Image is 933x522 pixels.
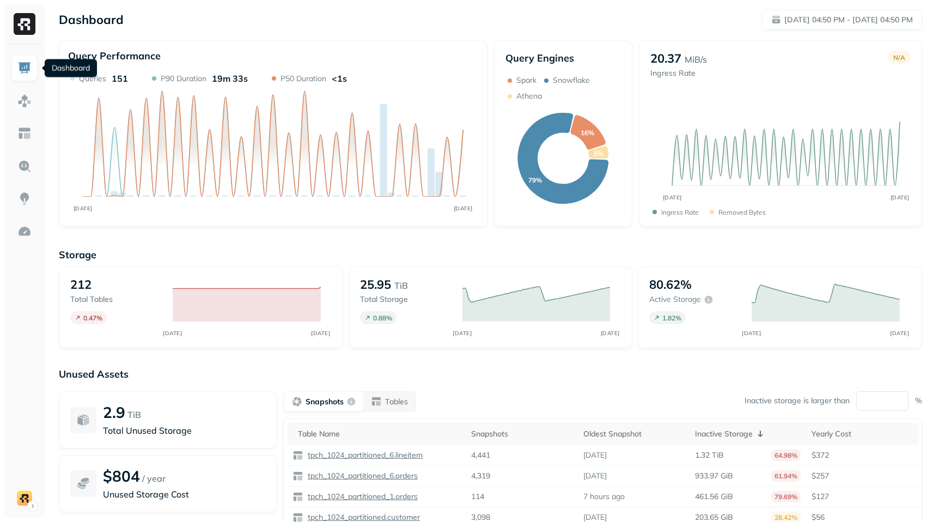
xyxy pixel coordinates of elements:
p: Query Engines [505,52,621,64]
p: Spark [516,75,536,86]
div: Table Name [298,429,460,439]
tspan: [DATE] [163,330,182,336]
p: 4,441 [471,450,490,460]
p: 80.62% [649,277,692,292]
p: $804 [103,466,140,485]
p: P50 Duration [280,74,326,84]
tspan: [DATE] [890,194,909,201]
p: Queries [79,74,106,84]
text: 5% [593,149,603,157]
p: Total tables [70,294,162,305]
p: 2.9 [103,403,125,422]
p: 1.82 % [662,314,681,322]
p: MiB/s [685,53,707,66]
p: $372 [812,450,913,460]
p: Total storage [360,294,452,305]
p: 212 [70,277,92,292]
p: TiB [127,408,141,421]
p: Snapshots [306,397,344,407]
p: <1s [332,73,347,84]
p: 151 [112,73,128,84]
text: 79% [528,176,541,184]
img: demo [17,490,32,506]
img: table [292,491,303,502]
p: Snowflake [553,75,590,86]
p: 933.97 GiB [695,471,733,481]
tspan: [DATE] [454,205,473,211]
div: Snapshots [471,429,572,439]
img: Asset Explorer [17,126,32,141]
p: TiB [394,279,408,292]
p: Inactive Storage [695,429,753,439]
p: 461.56 GiB [695,491,733,502]
p: Storage [59,248,922,261]
text: 16% [581,129,594,137]
tspan: [DATE] [891,330,910,336]
p: 1.32 TiB [695,450,724,460]
a: tpch_1024_partitioned_6.lineitem [303,450,423,460]
p: Ingress Rate [661,208,699,216]
tspan: [DATE] [662,194,681,201]
p: 0.88 % [373,314,392,322]
tspan: [DATE] [74,205,93,211]
p: tpch_1024_partitioned_6.orders [306,471,418,481]
p: Unused Assets [59,368,922,380]
p: 61.94% [771,470,801,482]
p: P90 Duration [161,74,206,84]
p: 19m 33s [212,73,248,84]
img: table [292,450,303,461]
p: Query Performance [68,50,161,62]
img: Ryft [14,13,35,35]
img: Assets [17,94,32,108]
p: Tables [385,397,408,407]
tspan: [DATE] [311,330,330,336]
p: 20.37 [650,51,681,66]
p: [DATE] 04:50 PM - [DATE] 04:50 PM [784,15,913,25]
div: Yearly Cost [812,429,913,439]
p: 79.69% [771,491,801,502]
p: Active storage [649,294,701,305]
p: 64.98% [771,450,801,461]
div: Oldest Snapshot [583,429,685,439]
p: Unused Storage Cost [103,488,265,501]
a: tpch_1024_partitioned_1.orders [303,491,418,502]
a: tpch_1024_partitioned_6.orders [303,471,418,481]
p: 7 hours ago [583,491,625,502]
tspan: [DATE] [742,330,761,336]
p: tpch_1024_partitioned_6.lineitem [306,450,423,460]
p: % [915,396,922,406]
p: [DATE] [583,471,607,481]
p: 114 [471,491,484,502]
p: 25.95 [360,277,391,292]
p: Total Unused Storage [103,424,265,437]
p: Inactive storage is larger than [745,396,850,406]
p: $257 [812,471,913,481]
p: 4,319 [471,471,490,481]
p: tpch_1024_partitioned_1.orders [306,491,418,502]
tspan: [DATE] [601,330,620,336]
p: Removed bytes [718,208,766,216]
img: Optimization [17,224,32,239]
p: Athena [516,91,542,101]
p: N/A [893,53,905,62]
p: / year [142,472,166,485]
button: [DATE] 04:50 PM - [DATE] 04:50 PM [762,10,922,29]
p: $127 [812,491,913,502]
p: Dashboard [59,12,124,27]
img: table [292,471,303,482]
p: 0.47 % [83,314,102,322]
img: Query Explorer [17,159,32,173]
p: [DATE] [583,450,607,460]
tspan: [DATE] [453,330,472,336]
p: Ingress Rate [650,68,707,78]
img: Dashboard [17,61,32,75]
div: Dashboard [45,59,97,77]
img: Insights [17,192,32,206]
